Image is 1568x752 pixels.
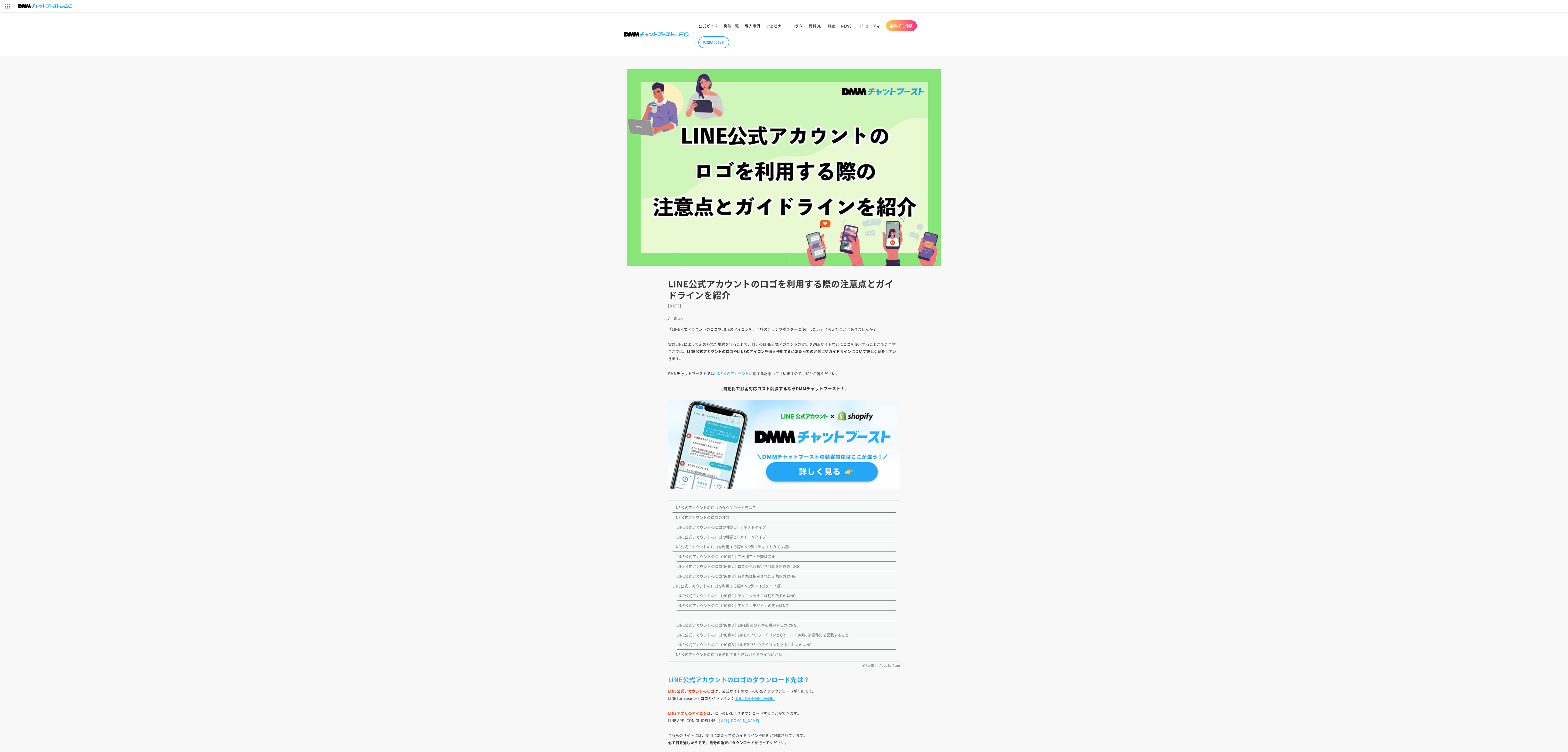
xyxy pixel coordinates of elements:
a: LINE公式アカウントのロゴのダウンロード先は？ [673,505,756,510]
a: 公式ガイド [696,20,721,31]
a: 無料デモ体験 [886,20,917,31]
a: NEWS [838,20,854,31]
a: LINE公式アカウントのロゴの種類2｜アイコンタイプ [677,534,766,539]
button: Share [668,315,685,322]
span: コラム [791,23,803,28]
p: DMMチャットブーストでは に関する記事もございますので、ぜひご覧ください。 [668,370,900,377]
a: LINE公式アカウントのロゴを利用する際のNG例（ロゴタイプ編） [673,583,784,588]
strong: LINEアプリのアイコン [668,711,707,716]
span: 資料DL [809,23,821,28]
strong: LINE公式アカウントのロゴ [668,688,715,693]
a: [URL][DOMAIN_NAME] [735,696,775,701]
span: by [888,664,892,668]
a: お問い合わせ [698,36,729,48]
img: LINE公式アカウントのロゴを利用する際の注意点とガイドラインを紹介 [627,69,941,266]
a: LINE公式アカウントのロゴNG例1｜アイコンの余白は切り取るのはNG [677,593,796,598]
a: LINE公式アカウント [714,371,749,376]
span: 機能一覧 [724,23,739,28]
a: LINE公式アカウントのロゴNG例2｜アイコンデザインの変更はNG [677,603,789,608]
b: ＼自動化で顧客対応コスト削減するならDMMチャットブースト！／ [719,385,849,391]
a: 導入事例 [742,20,763,31]
a: LINE公式アカウントのロゴの種類 [673,515,730,520]
a: LINE公式アカウントのロゴを使用するときはガイドラインに注意！ [673,652,786,657]
p: 実はLINEによって定められた規約を守ることで、自分のLINE公式アカウントの宣伝やWEBサイトなどにロゴを使用することができます。 ここでは、 していきます。 [668,340,900,362]
a: LINE公式アカウントのロゴNG例4｜​​LINEアプリのアイコンとQRコードの横には遷移先を記載すること [677,632,849,637]
a: 料金 [824,20,838,31]
a: LINE公式アカウントのロゴNG例1｜二次加工・改変は禁止 [677,554,775,559]
a: LINE公式アカウントのロゴNG例2｜ロゴの色は指定された３色以外はNG [677,564,800,569]
a: コミュニティ [855,20,884,31]
strong: 必ず目を通したうえで、自分の端末にダウンロード [668,740,755,745]
img: RuffRuff Apps [862,664,865,667]
a: ウェビナー [763,20,788,31]
span: NEWS [841,23,851,28]
a: 資料DL [806,20,824,31]
a: LINE公式アカウントのロゴNG例3｜LINE関連の素材を併用するのはNG [677,622,797,628]
p: 「LINE公式アカウントのロゴやLINEのアイコンを、自社のチラシやポスターに使用したい」と考えたことはありませんか？ [668,325,900,333]
img: チャットブーストforEC [18,3,72,10]
h2: LINE公式アカウントのロゴのダウンロード先は？ [668,675,900,683]
time: [DATE] [668,303,682,308]
a: コラム [788,20,806,31]
a: LINE公式アカウントのロゴNG例5｜​​LINEアプリのアイコンを文中におくのはNG [677,642,812,647]
a: LINE公式アカウントのロゴを利用する際のNG例（テキストタイプ編） [673,544,792,549]
a: LINE公式アカウントのロゴNG例3｜背景色は指定された３色以外はNG [677,573,796,579]
a: 機能一覧 [721,20,742,31]
h1: LINE公式アカウントのロゴを利用する際の注意点とガイドラインを紹介 [668,278,900,301]
span: 導入事例 [745,23,760,28]
a: [URL][DOMAIN_NAME] [719,718,759,723]
img: サービス [1,1,14,12]
img: DMMチャットブーストforEC [668,400,900,489]
span: 公式ガイド [699,23,718,28]
span: 料金 [827,23,835,28]
span: ウェビナー [766,23,785,28]
a: Tsun [892,664,900,668]
span: お問い合わせ [702,40,725,45]
a: LINE公式アカウントのロゴの種類1｜テキストタイプ [677,524,766,530]
p: これらのサイトには、使用にあたってのガイドラインや原則が記載されています。 を行ってください。 [668,732,900,746]
p: は、公式サイトの以下のURLよりダウンロードが可能です。 LINE for Business ロゴガイドライン： [668,687,900,702]
span: 無料デモ体験 [890,23,913,28]
span: コミュニティ [858,23,881,28]
strong: LINE公式アカウントのロゴやLINEのアイコンを個人使用するにあたっての注意点やガイドラインについて詳しく紹介 [687,349,885,354]
a: RuffRuff Apps [866,664,887,668]
p: は、以下のURLよりダウンロードすることができます。 LINE APP ICON GUIDELINE： [668,709,900,724]
img: 株式会社DMM Boost [624,32,689,37]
